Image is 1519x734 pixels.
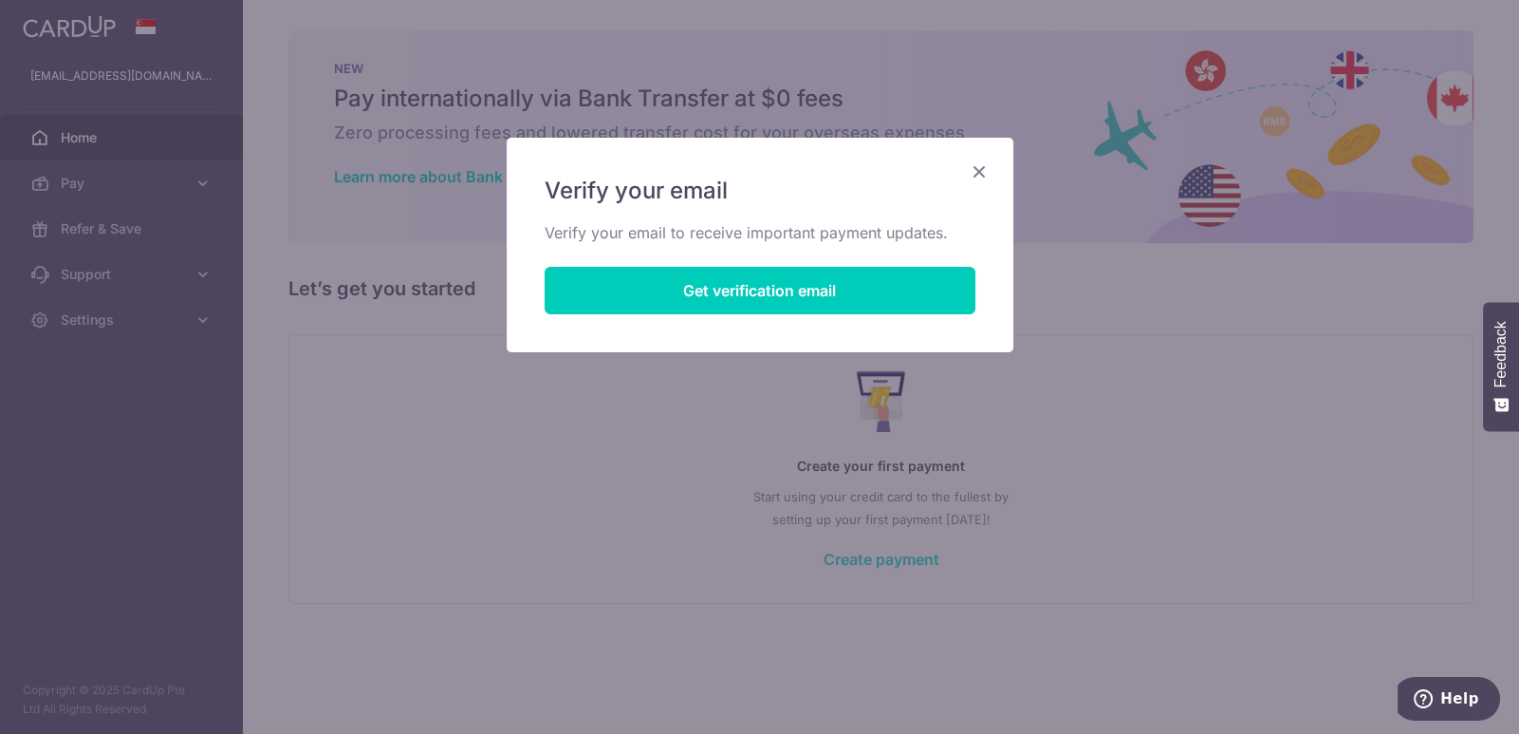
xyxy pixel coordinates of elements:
[968,160,991,183] button: Close
[1483,302,1519,431] button: Feedback - Show survey
[545,176,728,206] span: Verify your email
[1398,677,1500,725] iframe: Opens a widget where you can find more information
[1492,321,1510,387] span: Feedback
[545,221,975,244] p: Verify your email to receive important payment updates.
[545,267,975,314] button: Get verification email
